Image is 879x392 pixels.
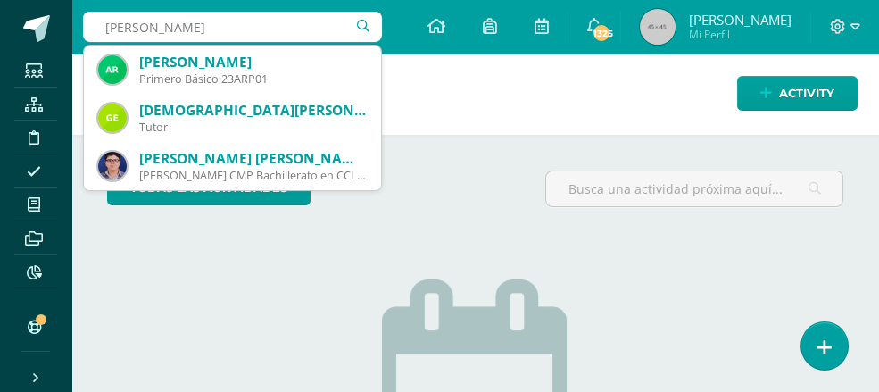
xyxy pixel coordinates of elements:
div: [PERSON_NAME] CMP Bachillerato en CCLL con Orientación en Computación 21JAM01 [139,168,367,183]
span: 1325 [592,23,611,43]
h1: Activities [93,54,858,135]
input: Search a user… [83,12,382,42]
img: f9be7f22a6404b4052d7942012a20df2.png [98,55,127,84]
div: Tutor [139,120,367,135]
div: [PERSON_NAME] [139,53,367,71]
input: Busca una actividad próxima aquí... [546,171,842,206]
img: 2bacc30e51f75bd929c2b95f9dffedc9.png [98,152,127,180]
span: Activity [779,77,834,110]
img: 45x45 [640,9,676,45]
img: 9a0f9e601f3814c3718255619a220c65.png [98,104,127,132]
a: Activity [737,76,858,111]
span: [PERSON_NAME] [689,11,792,29]
div: [PERSON_NAME] [PERSON_NAME] [139,149,367,168]
div: Primero Básico 23ARP01 [139,71,367,87]
span: Mi Perfil [689,27,792,42]
div: [DEMOGRAPHIC_DATA][PERSON_NAME] [139,101,367,120]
